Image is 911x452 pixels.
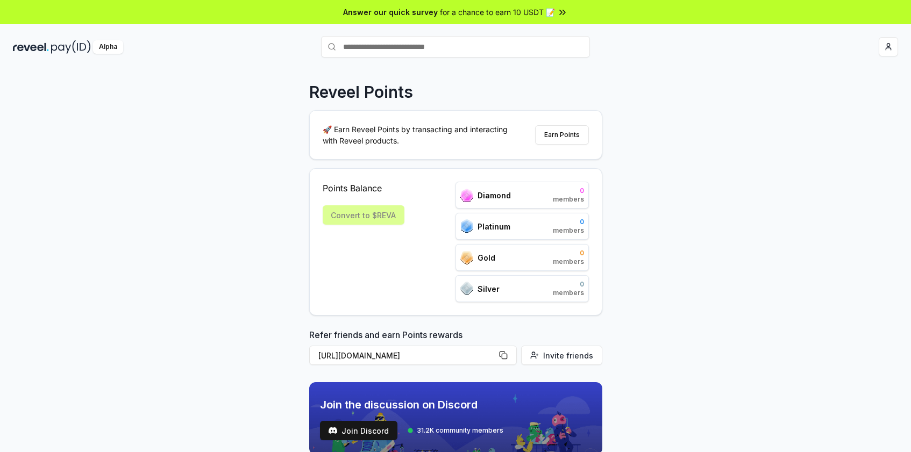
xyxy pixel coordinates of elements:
span: members [553,257,584,266]
button: Join Discord [320,421,397,440]
span: members [553,289,584,297]
button: Earn Points [535,125,589,145]
span: 0 [553,218,584,226]
div: Alpha [93,40,123,54]
img: reveel_dark [13,40,49,54]
span: 0 [553,186,584,195]
span: Gold [478,252,495,263]
span: Join Discord [341,425,389,436]
img: ranks_icon [460,219,473,233]
span: Diamond [478,190,511,201]
img: ranks_icon [460,251,473,264]
span: Points Balance [323,182,404,195]
img: test [329,426,337,435]
img: ranks_icon [460,189,473,202]
span: members [553,195,584,204]
button: Invite friends [521,346,602,365]
span: Invite friends [543,350,593,361]
span: 0 [553,280,584,289]
span: Silver [478,283,500,295]
p: Reveel Points [309,82,413,102]
p: 🚀 Earn Reveel Points by transacting and interacting with Reveel products. [323,124,516,146]
span: members [553,226,584,235]
button: [URL][DOMAIN_NAME] [309,346,517,365]
span: Join the discussion on Discord [320,397,503,412]
div: Refer friends and earn Points rewards [309,328,602,369]
span: for a chance to earn 10 USDT 📝 [440,6,555,18]
span: Platinum [478,221,510,232]
span: 31.2K community members [417,426,503,435]
a: testJoin Discord [320,421,397,440]
span: Answer our quick survey [343,6,438,18]
span: 0 [553,249,584,257]
img: pay_id [51,40,91,54]
img: ranks_icon [460,282,473,296]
